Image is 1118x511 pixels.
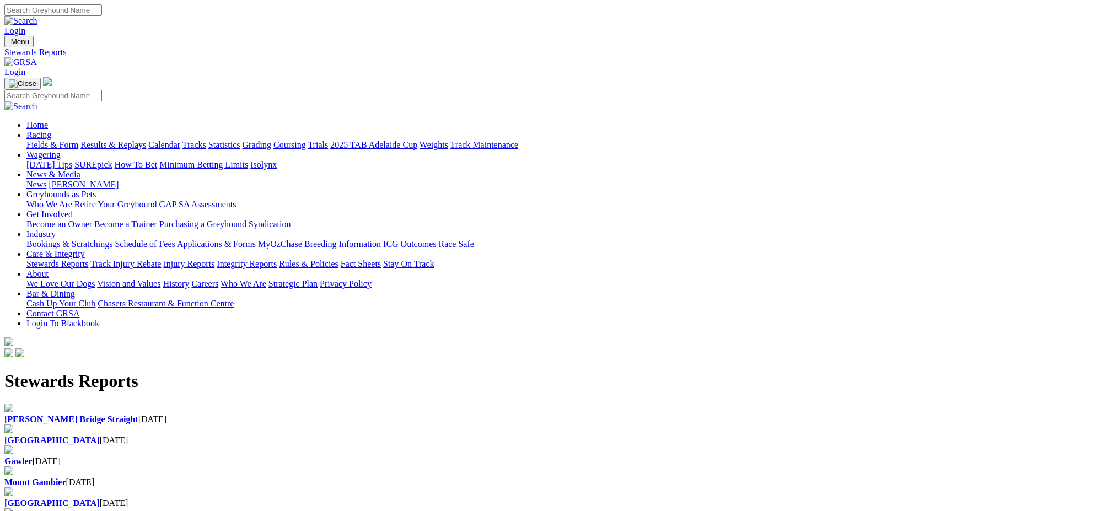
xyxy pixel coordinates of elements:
[15,348,24,357] img: twitter.svg
[250,160,277,169] a: Isolynx
[304,239,381,249] a: Breeding Information
[4,477,1114,487] div: [DATE]
[4,498,1114,508] div: [DATE]
[383,259,434,268] a: Stay On Track
[320,279,372,288] a: Privacy Policy
[4,4,102,16] input: Search
[26,249,85,259] a: Care & Integrity
[308,140,328,149] a: Trials
[94,219,157,229] a: Become a Trainer
[26,309,79,318] a: Contact GRSA
[148,140,180,149] a: Calendar
[4,404,13,412] img: file-red.svg
[98,299,234,308] a: Chasers Restaurant & Function Centre
[159,160,248,169] a: Minimum Betting Limits
[163,279,189,288] a: History
[4,415,138,424] a: [PERSON_NAME] Bridge Straight
[26,229,56,239] a: Industry
[217,259,277,268] a: Integrity Reports
[26,299,1114,309] div: Bar & Dining
[4,498,100,508] a: [GEOGRAPHIC_DATA]
[97,279,160,288] a: Vision and Values
[26,180,46,189] a: News
[26,299,95,308] a: Cash Up Your Club
[26,259,88,268] a: Stewards Reports
[26,130,51,139] a: Racing
[26,259,1114,269] div: Care & Integrity
[26,319,99,328] a: Login To Blackbook
[4,337,13,346] img: logo-grsa-white.png
[4,67,25,77] a: Login
[90,259,161,268] a: Track Injury Rebate
[4,487,13,496] img: file-red.svg
[182,140,206,149] a: Tracks
[279,259,338,268] a: Rules & Policies
[26,239,1114,249] div: Industry
[4,456,33,466] a: Gawler
[4,101,37,111] img: Search
[26,279,95,288] a: We Love Our Dogs
[4,466,13,475] img: file-red.svg
[438,239,474,249] a: Race Safe
[26,190,96,199] a: Greyhounds as Pets
[115,160,158,169] a: How To Bet
[4,477,66,487] a: Mount Gambier
[273,140,306,149] a: Coursing
[11,37,29,46] span: Menu
[26,170,80,179] a: News & Media
[4,435,1114,445] div: [DATE]
[26,209,73,219] a: Get Involved
[74,200,157,209] a: Retire Your Greyhound
[221,279,266,288] a: Who We Are
[26,219,92,229] a: Become an Owner
[268,279,318,288] a: Strategic Plan
[26,180,1114,190] div: News & Media
[208,140,240,149] a: Statistics
[80,140,146,149] a: Results & Replays
[43,77,52,86] img: logo-grsa-white.png
[4,456,1114,466] div: [DATE]
[383,239,436,249] a: ICG Outcomes
[115,239,175,249] a: Schedule of Fees
[330,140,417,149] a: 2025 TAB Adelaide Cup
[26,239,112,249] a: Bookings & Scratchings
[26,200,72,209] a: Who We Are
[258,239,302,249] a: MyOzChase
[26,289,75,298] a: Bar & Dining
[4,47,1114,57] a: Stewards Reports
[4,26,25,35] a: Login
[26,279,1114,289] div: About
[4,78,41,90] button: Toggle navigation
[4,57,37,67] img: GRSA
[163,259,214,268] a: Injury Reports
[26,219,1114,229] div: Get Involved
[26,140,78,149] a: Fields & Form
[4,371,1114,391] h1: Stewards Reports
[4,445,13,454] img: file-red.svg
[191,279,218,288] a: Careers
[26,150,61,159] a: Wagering
[49,180,119,189] a: [PERSON_NAME]
[243,140,271,149] a: Grading
[450,140,518,149] a: Track Maintenance
[26,160,72,169] a: [DATE] Tips
[4,90,102,101] input: Search
[26,160,1114,170] div: Wagering
[4,424,13,433] img: file-red.svg
[26,140,1114,150] div: Racing
[74,160,112,169] a: SUREpick
[4,36,34,47] button: Toggle navigation
[26,269,49,278] a: About
[4,435,100,445] a: [GEOGRAPHIC_DATA]
[177,239,256,249] a: Applications & Forms
[159,219,246,229] a: Purchasing a Greyhound
[341,259,381,268] a: Fact Sheets
[26,200,1114,209] div: Greyhounds as Pets
[4,415,1114,424] div: [DATE]
[26,120,48,130] a: Home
